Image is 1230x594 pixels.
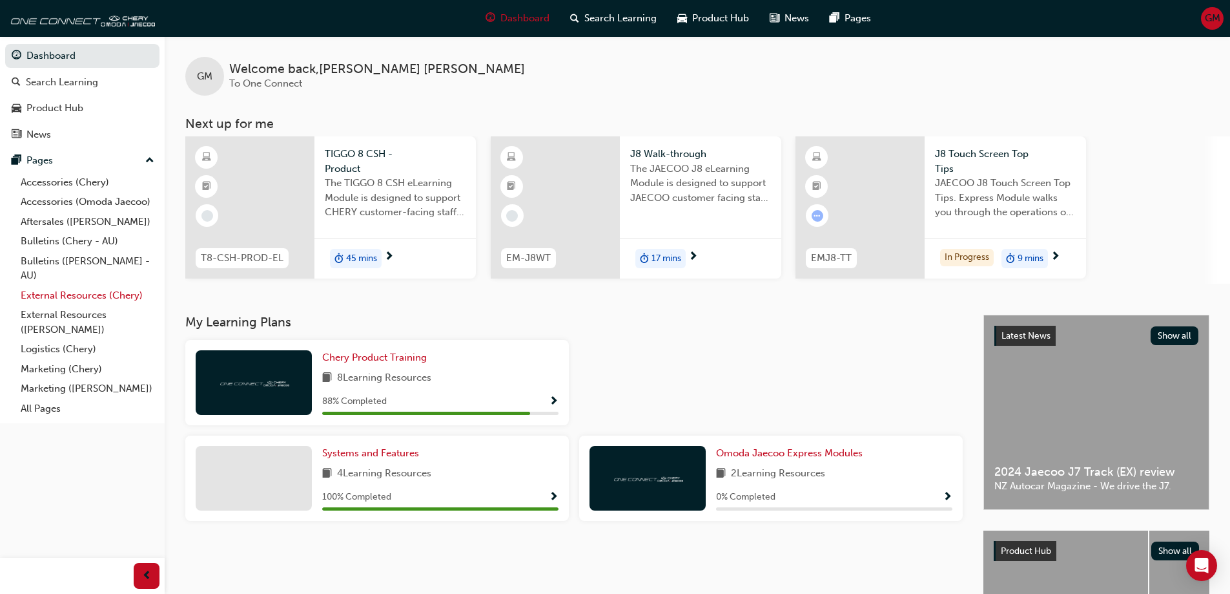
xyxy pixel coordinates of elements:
[12,77,21,89] span: search-icon
[500,11,549,26] span: Dashboard
[692,11,749,26] span: Product Hub
[630,162,771,206] span: The JAECOO J8 eLearning Module is designed to support JAECOO customer facing staff with the produ...
[5,41,159,149] button: DashboardSearch LearningProduct HubNews
[994,479,1198,494] span: NZ Autocar Magazine - We drive the J7.
[6,5,155,31] img: oneconnect
[943,492,952,504] span: Show Progress
[506,210,518,222] span: learningRecordVerb_NONE-icon
[322,350,432,365] a: Chery Product Training
[940,249,994,266] div: In Progress
[716,490,775,505] span: 0 % Completed
[15,379,159,399] a: Marketing ([PERSON_NAME])
[475,5,560,32] a: guage-iconDashboard
[667,5,759,32] a: car-iconProduct Hub
[5,123,159,147] a: News
[229,78,302,89] span: To One Connect
[26,101,83,116] div: Product Hub
[15,231,159,251] a: Bulletins (Chery - AU)
[795,136,1086,279] a: EMJ8-TTJ8 Touch Screen Top TipsJAECOO J8 Touch Screen Top Tips. Express Module walks you through ...
[584,11,657,26] span: Search Learning
[165,116,1230,131] h3: Next up for me
[994,541,1199,562] a: Product HubShow all
[322,490,391,505] span: 100 % Completed
[15,173,159,193] a: Accessories (Chery)
[943,489,952,505] button: Show Progress
[507,178,516,195] span: booktick-icon
[201,251,283,266] span: T8-CSH-PROD-EL
[334,250,343,267] span: duration-icon
[26,75,98,90] div: Search Learning
[322,370,332,387] span: book-icon
[384,251,394,263] span: next-icon
[549,489,559,505] button: Show Progress
[5,149,159,173] button: Pages
[5,44,159,68] a: Dashboard
[142,568,152,584] span: prev-icon
[507,149,516,166] span: learningResourceType_ELEARNING-icon
[15,399,159,419] a: All Pages
[716,466,726,482] span: book-icon
[1018,251,1043,266] span: 9 mins
[784,11,809,26] span: News
[994,465,1198,480] span: 2024 Jaecoo J7 Track (EX) review
[1151,326,1199,345] button: Show all
[812,149,821,166] span: learningResourceType_ELEARNING-icon
[346,251,377,266] span: 45 mins
[716,446,868,461] a: Omoda Jaecoo Express Modules
[185,315,963,330] h3: My Learning Plans
[812,178,821,195] span: booktick-icon
[322,446,424,461] a: Systems and Features
[325,176,466,220] span: The TIGGO 8 CSH eLearning Module is designed to support CHERY customer-facing staff with the prod...
[612,472,683,484] img: oneconnect
[1006,250,1015,267] span: duration-icon
[218,376,289,388] img: oneconnect
[197,69,212,84] span: GM
[202,149,211,166] span: learningResourceType_ELEARNING-icon
[202,178,211,195] span: booktick-icon
[1205,11,1220,26] span: GM
[12,50,21,62] span: guage-icon
[560,5,667,32] a: search-iconSearch Learning
[830,10,839,27] span: pages-icon
[651,251,681,266] span: 17 mins
[549,396,559,408] span: Show Progress
[5,70,159,94] a: Search Learning
[201,210,213,222] span: learningRecordVerb_NONE-icon
[630,147,771,162] span: J8 Walk-through
[983,315,1209,510] a: Latest NewsShow all2024 Jaecoo J7 Track (EX) reviewNZ Autocar Magazine - We drive the J7.
[935,147,1076,176] span: J8 Touch Screen Top Tips
[819,5,881,32] a: pages-iconPages
[811,251,852,266] span: EMJ8-TT
[812,210,823,222] span: learningRecordVerb_ATTEMPT-icon
[506,251,551,266] span: EM-J8WT
[15,359,159,379] a: Marketing (Chery)
[229,62,525,77] span: Welcome back , [PERSON_NAME] [PERSON_NAME]
[1051,251,1060,263] span: next-icon
[549,492,559,504] span: Show Progress
[677,10,687,27] span: car-icon
[12,103,21,114] span: car-icon
[1151,542,1200,560] button: Show all
[322,394,387,409] span: 88 % Completed
[325,147,466,176] span: TIGGO 8 CSH - Product
[486,10,495,27] span: guage-icon
[1001,546,1051,557] span: Product Hub
[322,466,332,482] span: book-icon
[15,339,159,359] a: Logistics (Chery)
[15,212,159,232] a: Aftersales ([PERSON_NAME])
[26,127,51,142] div: News
[26,153,53,168] div: Pages
[845,11,871,26] span: Pages
[15,192,159,212] a: Accessories (Omoda Jaecoo)
[322,352,427,363] span: Chery Product Training
[15,251,159,286] a: Bulletins ([PERSON_NAME] - AU)
[731,466,825,482] span: 2 Learning Resources
[337,370,431,387] span: 8 Learning Resources
[15,286,159,306] a: External Resources (Chery)
[640,250,649,267] span: duration-icon
[570,10,579,27] span: search-icon
[1001,330,1051,341] span: Latest News
[688,251,698,263] span: next-icon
